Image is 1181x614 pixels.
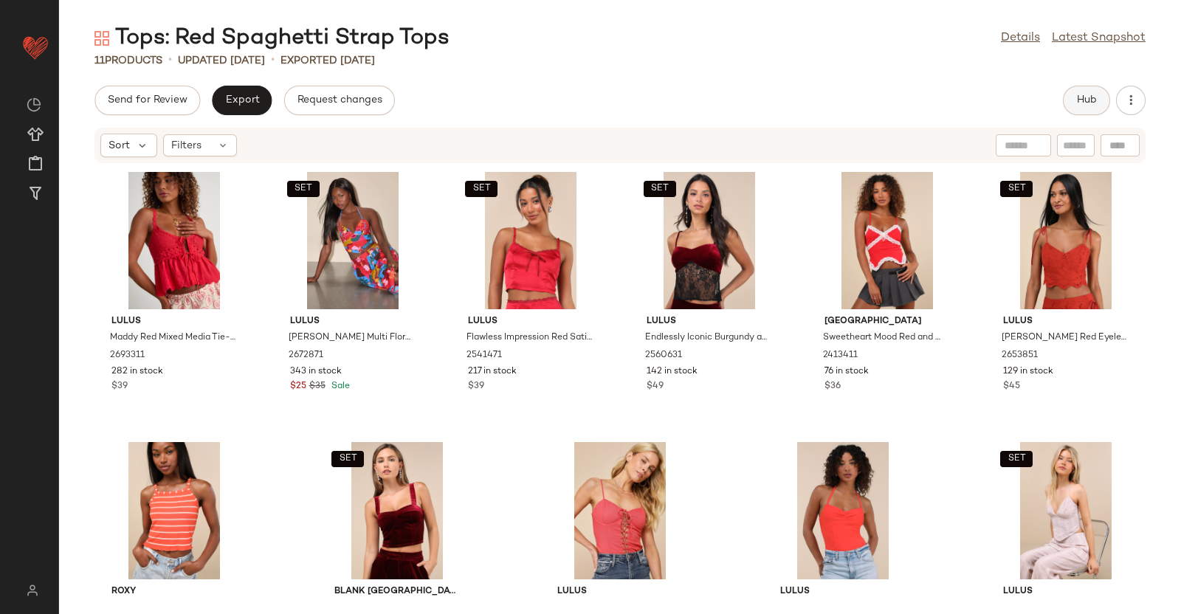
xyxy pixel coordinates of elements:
span: SET [1007,454,1025,464]
span: $25 [290,380,306,393]
span: Export [224,94,259,106]
span: Sweetheart Mood Red and White Lace Cropped Tank Top [823,331,948,345]
span: $39 [468,380,484,393]
span: SET [338,454,357,464]
p: Exported [DATE] [280,53,375,69]
span: [PERSON_NAME] Multi Floral Print Halter Crop Top [289,331,414,345]
span: Lulus [111,315,237,328]
span: $45 [1003,380,1020,393]
a: Latest Snapshot [1052,30,1146,47]
img: 11391261_2341951.jpg [545,442,695,579]
span: $49 [647,380,664,393]
p: updated [DATE] [178,53,265,69]
span: 2653851 [1002,349,1038,362]
img: 2693311_01_hero_2025-07-30.jpg [100,172,249,309]
img: 12238481_2560631.jpg [635,172,784,309]
span: SET [294,184,312,194]
span: Maddy Red Mixed Media Tie-Front Tank Top [110,331,235,345]
button: Request changes [284,86,395,115]
span: Lulus [468,315,593,328]
span: Lulus [647,315,772,328]
button: Send for Review [94,86,200,115]
button: SET [644,181,676,197]
button: SET [1000,181,1033,197]
span: Lulus [1003,585,1129,599]
span: Lulus [780,585,906,599]
button: SET [287,181,320,197]
span: 2541471 [466,349,502,362]
img: 12261341_2541471.jpg [456,172,605,309]
div: Products [94,53,162,69]
span: [PERSON_NAME] Red Eyelet Embroidered Tie-Strap Tank Top [1002,331,1127,345]
span: Endlessly Iconic Burgundy and Black Velvet Lace Cami Top [645,331,771,345]
span: Lulus [290,315,416,328]
img: 12677401_2634291.jpg [768,442,917,579]
span: Lulus [557,585,683,599]
div: Tops: Red Spaghetti Strap Tops [94,24,450,53]
img: svg%3e [18,584,47,596]
span: 76 in stock [824,365,869,379]
img: 12772401_2656211.jpg [991,442,1140,579]
span: Send for Review [107,94,187,106]
button: SET [331,451,364,467]
span: 343 in stock [290,365,342,379]
span: 11 [94,55,105,66]
img: svg%3e [94,31,109,46]
span: [GEOGRAPHIC_DATA] [824,315,950,328]
span: 2413411 [823,349,858,362]
img: 12026641_2413411.jpg [813,172,962,309]
a: Details [1001,30,1040,47]
button: SET [465,181,497,197]
span: Filters [171,138,202,153]
span: Sale [328,382,350,391]
img: svg%3e [27,97,41,112]
span: $36 [824,380,841,393]
span: Sort [109,138,130,153]
span: Flawless Impression Red Satin Cami Crop Top [466,331,592,345]
button: Hub [1063,86,1110,115]
img: 12640821_2568151.jpg [100,442,249,579]
span: 129 in stock [1003,365,1053,379]
span: SET [1007,184,1025,194]
span: 2693311 [110,349,145,362]
span: 2560631 [645,349,682,362]
span: • [271,52,275,69]
span: 2672871 [289,349,323,362]
span: Blank [GEOGRAPHIC_DATA] [334,585,460,599]
img: 2672871_01_hero_2025-06-25.jpg [278,172,427,309]
span: SET [472,184,491,194]
button: Export [212,86,272,115]
span: Lulus [1003,315,1129,328]
span: $39 [111,380,128,393]
span: $35 [309,380,326,393]
span: Request changes [297,94,382,106]
span: SET [650,184,669,194]
button: SET [1000,451,1033,467]
img: 12724641_2653851.jpg [991,172,1140,309]
img: 12154341_2485231.jpg [323,442,472,579]
span: Roxy [111,585,237,599]
span: 142 in stock [647,365,698,379]
span: 217 in stock [468,365,517,379]
span: 282 in stock [111,365,163,379]
img: heart_red.DM2ytmEG.svg [21,32,50,62]
span: Hub [1076,94,1097,106]
span: • [168,52,172,69]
